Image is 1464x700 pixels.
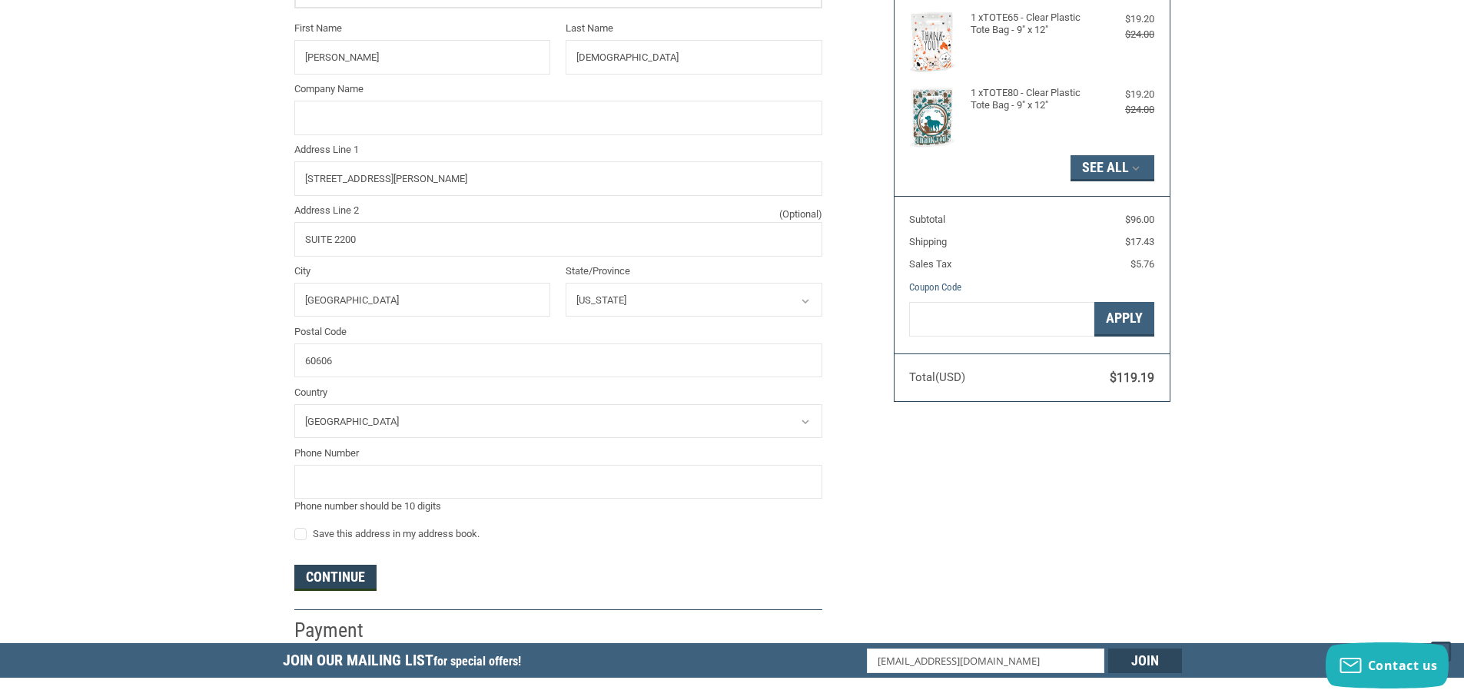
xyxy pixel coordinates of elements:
[1093,27,1154,42] div: $24.00
[971,12,1090,37] h4: 1 x TOTE65 - Clear Plastic Tote Bag - 9" x 12"
[971,87,1090,112] h4: 1 x TOTE80 - Clear Plastic Tote Bag - 9" x 12"
[566,264,822,279] label: State/Province
[1368,657,1438,674] span: Contact us
[779,207,822,222] small: (Optional)
[909,281,961,293] a: Coupon Code
[294,203,822,218] label: Address Line 2
[294,385,822,400] label: Country
[294,528,822,540] label: Save this address in my address book.
[1093,87,1154,102] div: $19.20
[909,370,965,384] span: Total (USD)
[294,446,822,461] label: Phone Number
[294,21,551,36] label: First Name
[1125,214,1154,225] span: $96.00
[566,21,822,36] label: Last Name
[1326,642,1449,688] button: Contact us
[909,258,951,270] span: Sales Tax
[1108,649,1182,673] input: Join
[1071,155,1154,181] button: See All
[1130,258,1154,270] span: $5.76
[909,214,945,225] span: Subtotal
[1094,302,1154,337] button: Apply
[1110,370,1154,385] span: $119.19
[1125,236,1154,247] span: $17.43
[909,302,1094,337] input: Gift Certificate or Coupon Code
[867,649,1104,673] input: Email
[1093,102,1154,118] div: $24.00
[294,142,822,158] label: Address Line 1
[294,324,822,340] label: Postal Code
[294,264,551,279] label: City
[1093,12,1154,27] div: $19.20
[294,81,822,97] label: Company Name
[433,654,521,668] span: for special offers!
[294,499,822,514] div: Phone number should be 10 digits
[294,618,384,643] h2: Payment
[294,565,377,591] button: Continue
[909,236,947,247] span: Shipping
[283,643,529,682] h5: Join Our Mailing List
